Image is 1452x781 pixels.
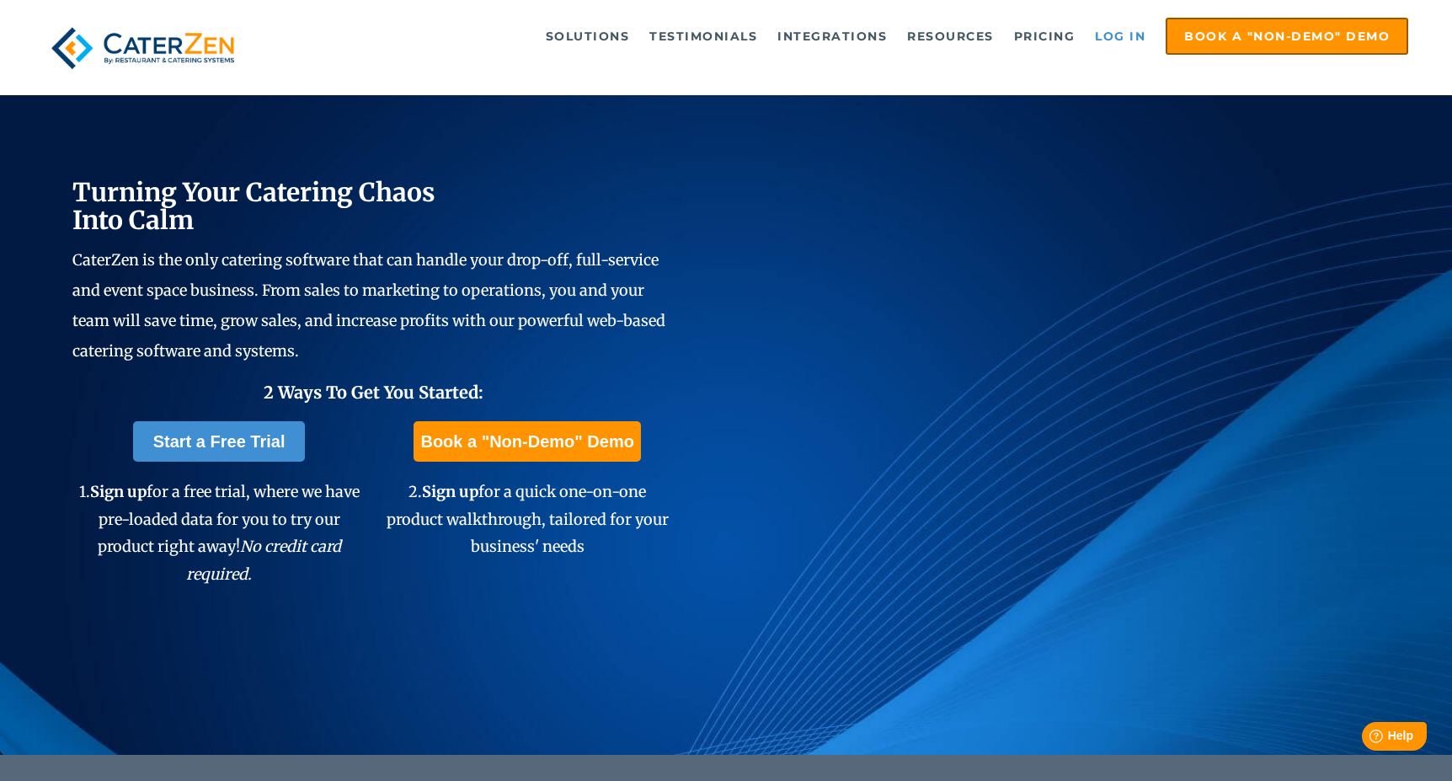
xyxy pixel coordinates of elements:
span: 2 Ways To Get You Started: [264,382,483,403]
a: Integrations [769,19,895,53]
div: Navigation Menu [277,18,1409,55]
a: Book a "Non-Demo" Demo [414,421,640,462]
span: 2. for a quick one-on-one product walkthrough, tailored for your business' needs [387,482,669,556]
em: No credit card required. [186,537,341,583]
span: CaterZen is the only catering software that can handle your drop-off, full-service and event spac... [72,250,665,361]
a: Testimonials [641,19,766,53]
a: Log in [1086,19,1154,53]
span: Sign up [90,482,147,501]
iframe: Help widget launcher [1302,715,1433,762]
span: Sign up [422,482,478,501]
a: Pricing [1006,19,1084,53]
span: Turning Your Catering Chaos Into Calm [72,176,435,236]
a: Book a "Non-Demo" Demo [1166,18,1408,55]
a: Start a Free Trial [133,421,306,462]
a: Resources [899,19,1002,53]
span: 1. for a free trial, where we have pre-loaded data for you to try our product right away! [79,482,360,583]
img: caterzen [44,18,242,78]
a: Solutions [537,19,638,53]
